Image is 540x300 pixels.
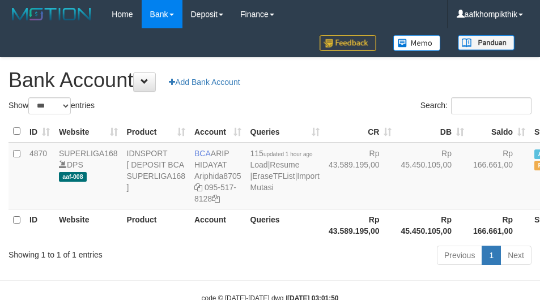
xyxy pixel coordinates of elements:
[250,149,313,158] span: 115
[190,121,246,143] th: Account: activate to sort column ascending
[324,209,397,241] th: Rp 43.589.195,00
[161,72,247,92] a: Add Bank Account
[324,121,397,143] th: CR: activate to sort column ascending
[246,121,324,143] th: Queries: activate to sort column ascending
[25,143,54,209] td: 4870
[25,121,54,143] th: ID: activate to sort column ascending
[469,143,530,209] td: Rp 166.661,00
[122,121,190,143] th: Product: activate to sort column ascending
[54,121,122,143] th: Website: activate to sort column ascending
[396,209,469,241] th: Rp 45.450.105,00
[54,143,122,209] td: DPS
[59,172,87,182] span: aaf-008
[59,149,118,158] a: SUPERLIGA168
[122,209,190,241] th: Product
[25,209,54,241] th: ID
[451,97,532,114] input: Search:
[8,97,95,114] label: Show entries
[458,35,515,50] img: panduan.png
[270,160,299,169] a: Resume
[190,143,246,209] td: ARIP HIDAYAT 095-517-8128
[469,209,530,241] th: Rp 166.661,00
[320,35,376,51] img: Feedback.jpg
[212,194,220,203] a: Copy 0955178128 to clipboard
[393,35,441,51] img: Button%20Memo.svg
[396,121,469,143] th: DB: activate to sort column ascending
[250,149,320,192] span: | | |
[54,209,122,241] th: Website
[8,245,216,260] div: Showing 1 to 1 of 1 entries
[263,151,313,157] span: updated 1 hour ago
[250,172,320,192] a: Import Mutasi
[190,209,246,241] th: Account
[252,172,295,181] a: EraseTFList
[28,97,71,114] select: Showentries
[194,172,241,181] a: Ariphida8705
[437,246,482,265] a: Previous
[8,6,95,23] img: MOTION_logo.png
[482,246,501,265] a: 1
[194,183,202,192] a: Copy Ariphida8705 to clipboard
[500,246,532,265] a: Next
[469,121,530,143] th: Saldo: activate to sort column ascending
[250,160,268,169] a: Load
[420,97,532,114] label: Search:
[246,209,324,241] th: Queries
[324,143,397,209] td: Rp 43.589.195,00
[194,149,211,158] span: BCA
[122,143,190,209] td: IDNSPORT [ DEPOSIT BCA SUPERLIGA168 ]
[396,143,469,209] td: Rp 45.450.105,00
[8,69,532,92] h1: Bank Account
